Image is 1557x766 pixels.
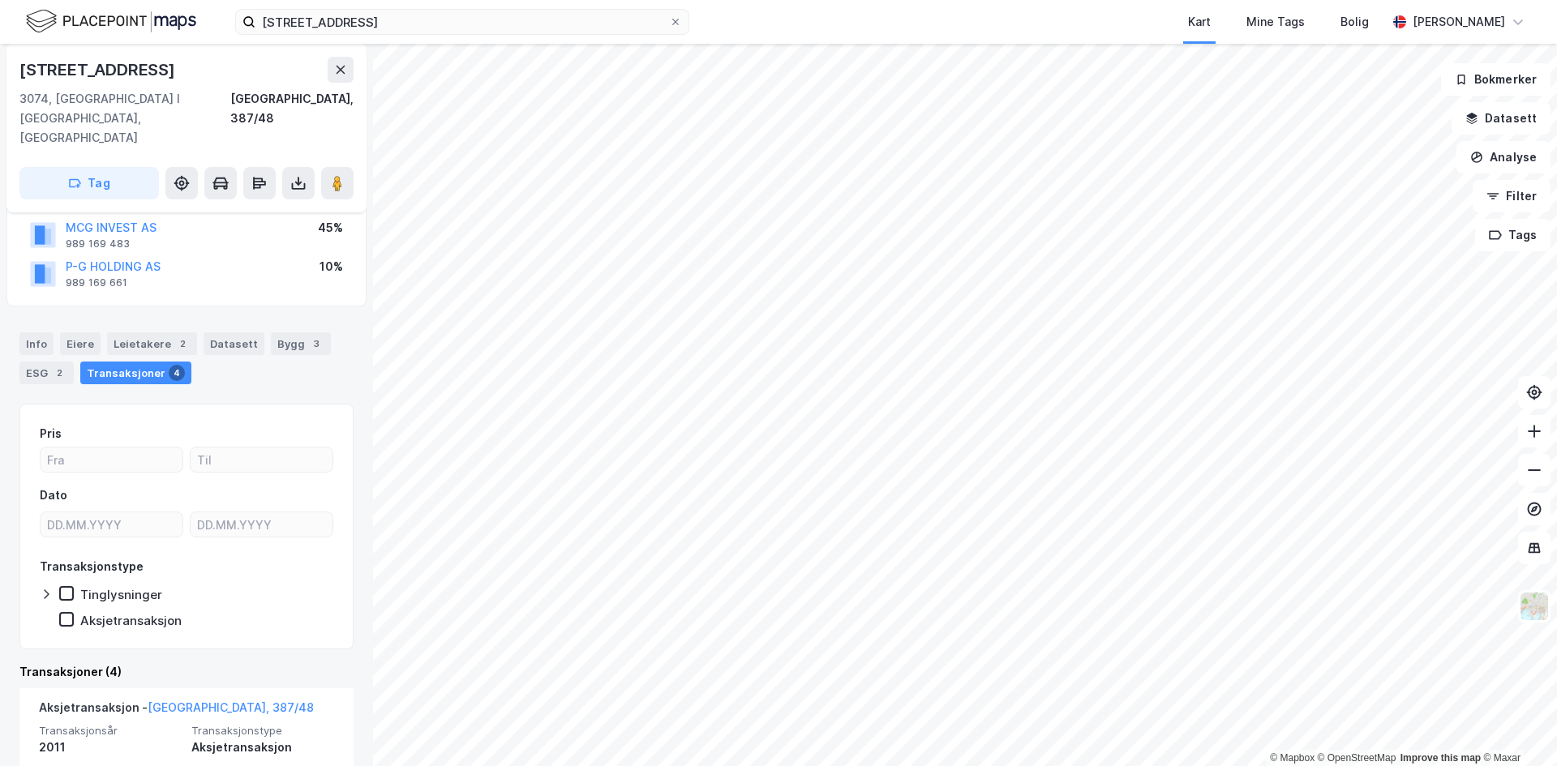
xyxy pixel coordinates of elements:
[39,738,182,757] div: 2011
[1475,219,1551,251] button: Tags
[308,336,324,352] div: 3
[191,512,332,537] input: DD.MM.YYYY
[1519,591,1550,622] img: Z
[191,447,332,472] input: Til
[1270,752,1315,764] a: Mapbox
[40,557,144,576] div: Transaksjonstype
[19,89,230,148] div: 3074, [GEOGRAPHIC_DATA] I [GEOGRAPHIC_DATA], [GEOGRAPHIC_DATA]
[1188,12,1211,32] div: Kart
[19,662,354,682] div: Transaksjoner (4)
[66,276,127,289] div: 989 169 661
[191,738,334,757] div: Aksjetransaksjon
[230,89,354,148] div: [GEOGRAPHIC_DATA], 387/48
[169,365,185,381] div: 4
[1441,63,1551,96] button: Bokmerker
[41,447,182,472] input: Fra
[1476,688,1557,766] div: Kontrollprogram for chat
[320,257,343,276] div: 10%
[1452,102,1551,135] button: Datasett
[174,336,191,352] div: 2
[1246,12,1305,32] div: Mine Tags
[26,7,196,36] img: logo.f888ab2527a4732fd821a326f86c7f29.svg
[271,332,331,355] div: Bygg
[80,362,191,384] div: Transaksjoner
[19,167,159,199] button: Tag
[1340,12,1369,32] div: Bolig
[40,424,62,443] div: Pris
[1456,141,1551,173] button: Analyse
[1318,752,1396,764] a: OpenStreetMap
[66,238,130,250] div: 989 169 483
[255,10,669,34] input: Søk på adresse, matrikkel, gårdeiere, leietakere eller personer
[51,365,67,381] div: 2
[60,332,101,355] div: Eiere
[148,700,314,714] a: [GEOGRAPHIC_DATA], 387/48
[80,587,162,602] div: Tinglysninger
[204,332,264,355] div: Datasett
[80,613,182,628] div: Aksjetransaksjon
[40,486,67,505] div: Dato
[1400,752,1481,764] a: Improve this map
[41,512,182,537] input: DD.MM.YYYY
[39,698,314,724] div: Aksjetransaksjon -
[1476,688,1557,766] iframe: Chat Widget
[19,362,74,384] div: ESG
[19,57,178,83] div: [STREET_ADDRESS]
[318,218,343,238] div: 45%
[39,724,182,738] span: Transaksjonsår
[1413,12,1505,32] div: [PERSON_NAME]
[107,332,197,355] div: Leietakere
[191,724,334,738] span: Transaksjonstype
[19,332,54,355] div: Info
[1473,180,1551,212] button: Filter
